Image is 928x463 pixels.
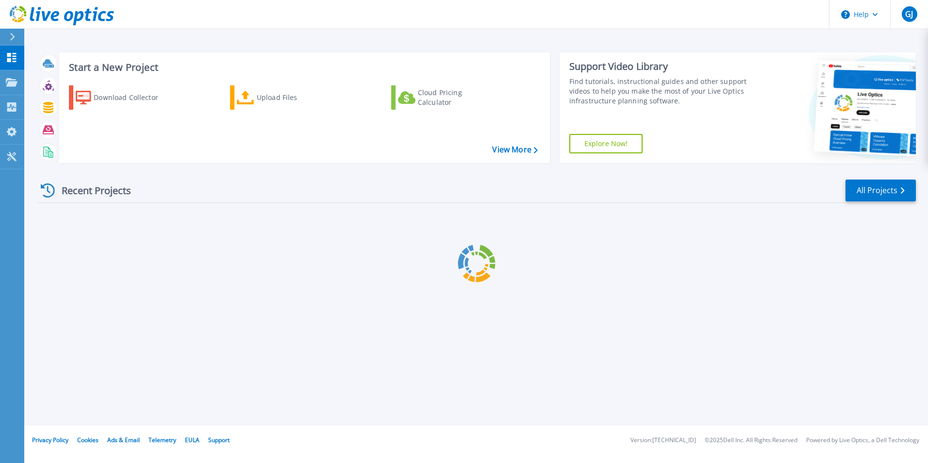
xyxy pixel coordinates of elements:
span: GJ [905,10,913,18]
a: Privacy Policy [32,436,68,444]
div: Recent Projects [37,179,144,202]
div: Upload Files [257,88,334,107]
div: Support Video Library [569,60,751,73]
a: View More [492,145,537,154]
h3: Start a New Project [69,62,537,73]
div: Download Collector [94,88,171,107]
a: Support [208,436,230,444]
a: Ads & Email [107,436,140,444]
a: Download Collector [69,85,177,110]
a: Explore Now! [569,134,643,153]
li: Powered by Live Optics, a Dell Technology [806,437,919,444]
a: All Projects [845,180,916,201]
a: EULA [185,436,199,444]
a: Telemetry [149,436,176,444]
li: Version: [TECHNICAL_ID] [630,437,696,444]
a: Cookies [77,436,99,444]
li: © 2025 Dell Inc. All Rights Reserved [705,437,797,444]
div: Find tutorials, instructional guides and other support videos to help you make the most of your L... [569,77,751,106]
a: Upload Files [230,85,338,110]
a: Cloud Pricing Calculator [391,85,499,110]
div: Cloud Pricing Calculator [418,88,496,107]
